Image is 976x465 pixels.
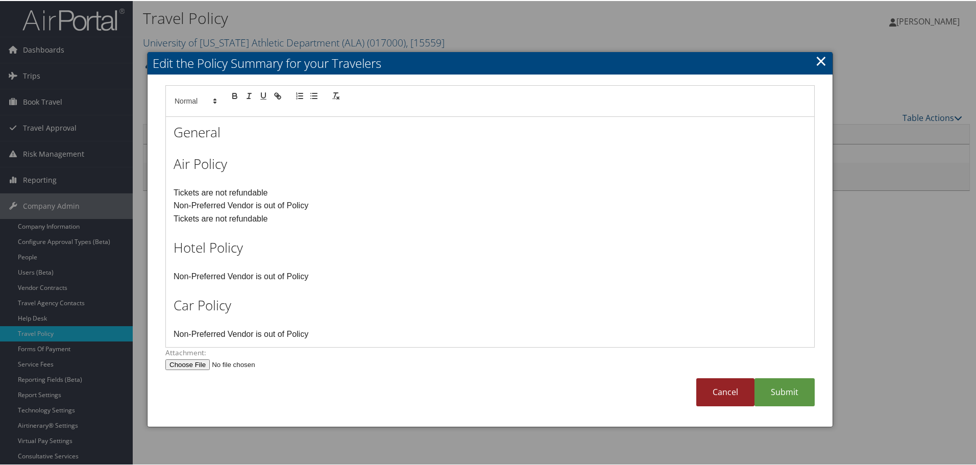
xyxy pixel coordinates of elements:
p: Tickets are not refundable [174,185,807,199]
h1: Hotel Policy [174,237,807,256]
h2: Edit the Policy Summary for your Travelers [148,51,833,74]
a: Submit [754,377,815,405]
label: Attachment: [165,347,815,357]
p: Non-Preferred Vendor is out of Policy [174,269,807,282]
h1: General [174,122,807,140]
h1: Air Policy [174,154,807,172]
p: Non-Preferred Vendor is out of Policy [174,198,807,211]
h1: Car Policy [174,295,807,313]
a: Close [815,50,827,70]
p: Tickets are not refundable [174,211,807,225]
a: Cancel [696,377,754,405]
p: Non-Preferred Vendor is out of Policy [174,327,807,340]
